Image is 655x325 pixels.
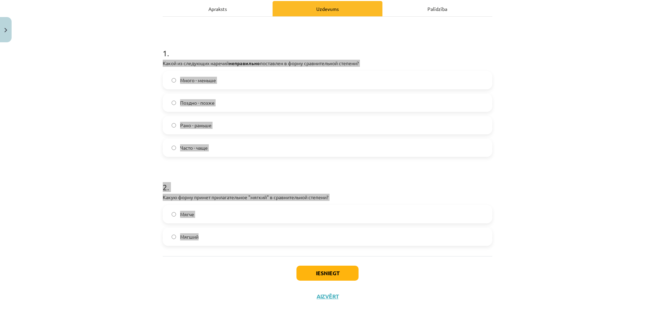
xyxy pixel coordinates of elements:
[180,122,212,129] span: Рано - раньше
[180,211,194,218] span: Мягче
[296,266,359,281] button: Iesniegt
[163,36,492,58] h1: 1 .
[229,60,260,66] strong: неправильно
[382,1,492,16] div: Palīdzība
[172,146,176,150] input: Часто - чаще
[4,28,7,32] img: icon-close-lesson-0947bae3869378f0d4975bcd49f059093ad1ed9edebbc8119c70593378902aed.svg
[172,212,176,217] input: Мягче
[172,78,176,83] input: Много - меньше
[163,171,492,192] h1: 2 .
[180,233,199,240] span: Мягший
[273,1,382,16] div: Uzdevums
[180,77,216,84] span: Много - меньше
[163,60,492,67] p: Какой из следующих наречий поставлен в форму сравнительной степени?
[172,123,176,128] input: Рано - раньше
[163,1,273,16] div: Apraksts
[172,101,176,105] input: Поздно - позже
[163,194,492,201] p: Какую форму примет прилагательное "мягкий" в сравнительной степени?
[172,235,176,239] input: Мягший
[180,144,208,151] span: Часто - чаще
[315,293,340,300] button: Aizvērt
[180,99,215,106] span: Поздно - позже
